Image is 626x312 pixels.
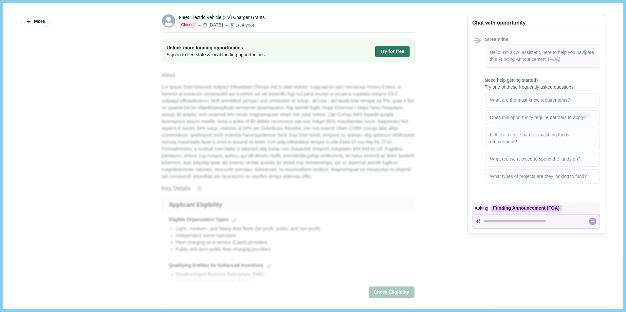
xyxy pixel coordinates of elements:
[485,77,600,91] span: Need help getting started? Try one of these frequently asked questions:
[472,202,600,214] div: Asking
[197,22,223,28] div: [DATE]
[224,22,254,28] div: Last year
[179,22,196,28] span: Closed
[167,44,266,51] span: Unlock more funding opportunities
[21,16,50,27] button: More
[490,50,594,62] span: Hello! I'm an AI assistant, here to help you navigate this .
[375,46,410,57] button: Try for free
[167,51,266,58] span: Sign-in to see state & local funding opportunities.
[162,14,175,27] svg: avatar
[34,19,45,24] span: More
[472,19,526,26] div: Chat with opportunity
[369,286,414,298] button: Check Eligibility
[498,57,561,62] span: Funding Announcement (FOA)
[485,37,508,42] span: Streamline
[491,205,562,212] div: Funding Announcement (FOA)
[179,14,265,21] div: Fleet Electric Vehicle (EV) Charger Grants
